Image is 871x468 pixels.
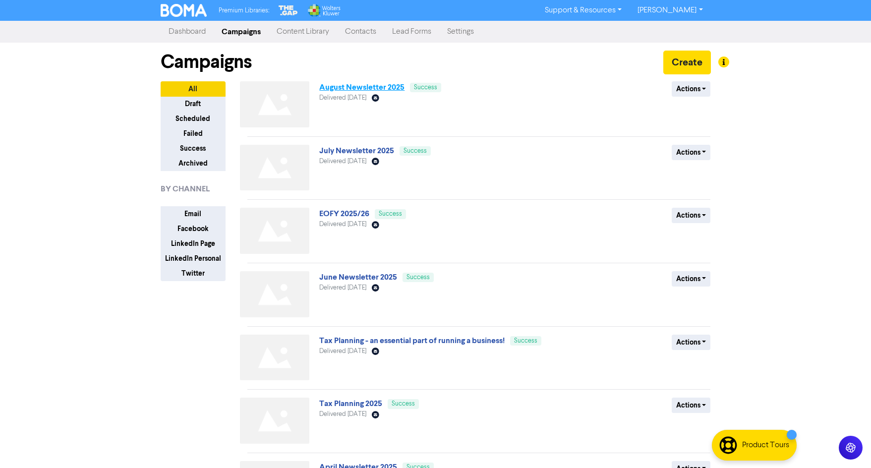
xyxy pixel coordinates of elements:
[161,266,226,281] button: Twitter
[161,156,226,171] button: Archived
[672,271,711,287] button: Actions
[319,146,394,156] a: July Newsletter 2025
[240,208,309,254] img: Not found
[161,206,226,222] button: Email
[384,22,439,42] a: Lead Forms
[319,348,366,354] span: Delivered [DATE]
[319,82,405,92] a: August Newsletter 2025
[319,285,366,291] span: Delivered [DATE]
[161,96,226,112] button: Draft
[240,81,309,127] img: Not found
[240,398,309,444] img: Not found
[319,221,366,228] span: Delivered [DATE]
[337,22,384,42] a: Contacts
[161,236,226,251] button: LinkedIn Page
[277,4,299,17] img: The Gap
[240,271,309,317] img: Not found
[214,22,269,42] a: Campaigns
[379,211,402,217] span: Success
[406,274,430,281] span: Success
[319,158,366,165] span: Delivered [DATE]
[319,411,366,417] span: Delivered [DATE]
[161,51,252,73] h1: Campaigns
[404,148,427,154] span: Success
[821,420,871,468] iframe: Chat Widget
[630,2,710,18] a: [PERSON_NAME]
[319,95,366,101] span: Delivered [DATE]
[161,126,226,141] button: Failed
[672,81,711,97] button: Actions
[537,2,630,18] a: Support & Resources
[672,398,711,413] button: Actions
[392,401,415,407] span: Success
[161,22,214,42] a: Dashboard
[161,81,226,97] button: All
[240,145,309,191] img: Not found
[514,338,537,344] span: Success
[663,51,711,74] button: Create
[161,111,226,126] button: Scheduled
[439,22,482,42] a: Settings
[161,251,226,266] button: LinkedIn Personal
[672,145,711,160] button: Actions
[161,221,226,236] button: Facebook
[161,183,210,195] span: BY CHANNEL
[161,141,226,156] button: Success
[219,7,269,14] span: Premium Libraries:
[307,4,341,17] img: Wolters Kluwer
[319,272,397,282] a: June Newsletter 2025
[414,84,437,91] span: Success
[161,4,207,17] img: BOMA Logo
[672,208,711,223] button: Actions
[672,335,711,350] button: Actions
[269,22,337,42] a: Content Library
[319,399,382,409] a: Tax Planning 2025
[319,336,505,346] a: Tax Planning - an essential part of running a business!
[319,209,369,219] a: EOFY 2025/26
[240,335,309,381] img: Not found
